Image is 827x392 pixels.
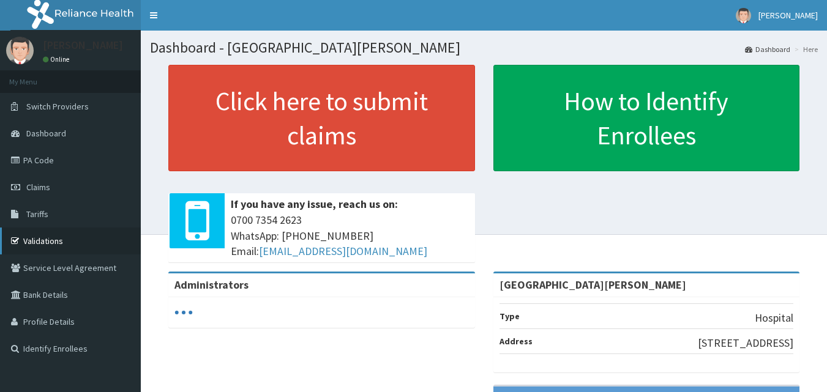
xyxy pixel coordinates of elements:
[26,209,48,220] span: Tariffs
[758,10,818,21] span: [PERSON_NAME]
[26,101,89,112] span: Switch Providers
[43,55,72,64] a: Online
[500,336,533,347] b: Address
[791,44,818,54] li: Here
[174,278,249,292] b: Administrators
[745,44,790,54] a: Dashboard
[698,335,793,351] p: [STREET_ADDRESS]
[6,37,34,64] img: User Image
[500,311,520,322] b: Type
[43,40,123,51] p: [PERSON_NAME]
[231,197,398,211] b: If you have any issue, reach us on:
[231,212,469,259] span: 0700 7354 2623 WhatsApp: [PHONE_NUMBER] Email:
[755,310,793,326] p: Hospital
[150,40,818,56] h1: Dashboard - [GEOGRAPHIC_DATA][PERSON_NAME]
[168,65,475,171] a: Click here to submit claims
[500,278,686,292] strong: [GEOGRAPHIC_DATA][PERSON_NAME]
[259,244,427,258] a: [EMAIL_ADDRESS][DOMAIN_NAME]
[26,128,66,139] span: Dashboard
[493,65,800,171] a: How to Identify Enrollees
[26,182,50,193] span: Claims
[174,303,193,322] svg: audio-loading
[736,8,751,23] img: User Image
